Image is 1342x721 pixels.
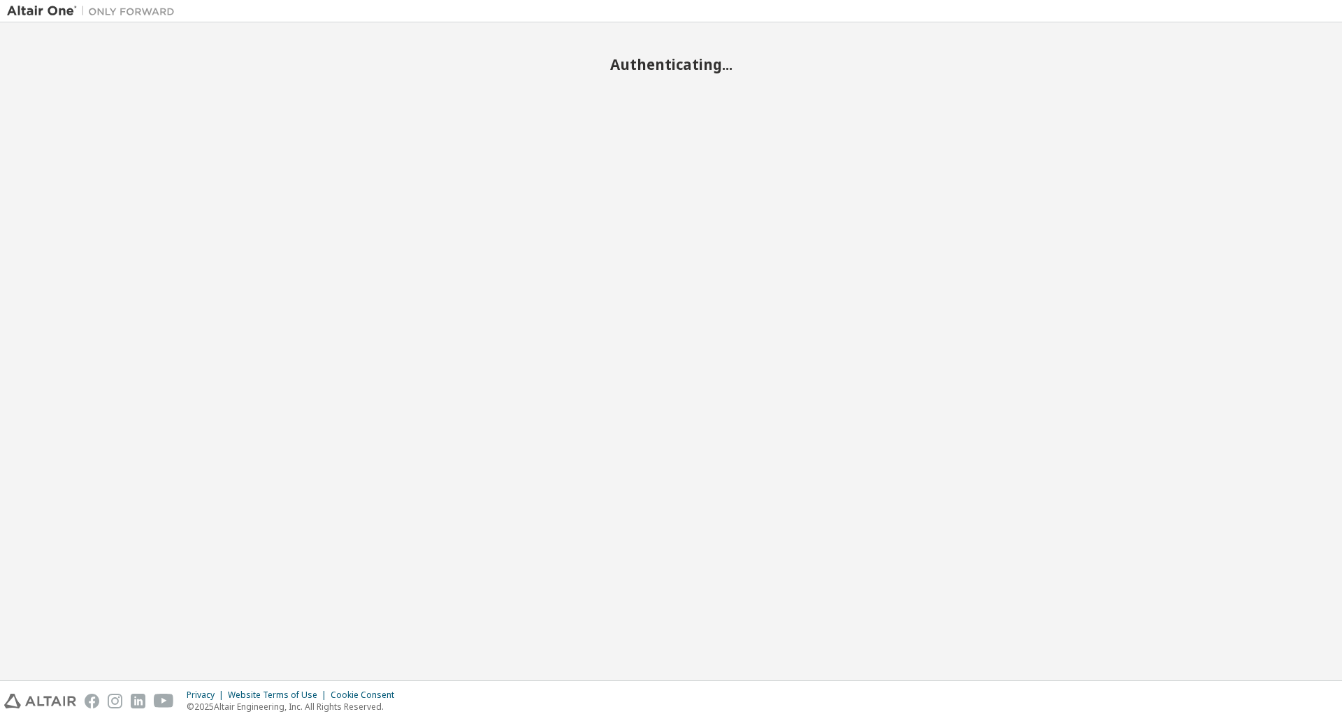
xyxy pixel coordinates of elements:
div: Website Terms of Use [228,690,331,701]
div: Privacy [187,690,228,701]
img: facebook.svg [85,694,99,708]
img: altair_logo.svg [4,694,76,708]
img: instagram.svg [108,694,122,708]
div: Cookie Consent [331,690,403,701]
img: Altair One [7,4,182,18]
h2: Authenticating... [7,55,1335,73]
p: © 2025 Altair Engineering, Inc. All Rights Reserved. [187,701,403,713]
img: youtube.svg [154,694,174,708]
img: linkedin.svg [131,694,145,708]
